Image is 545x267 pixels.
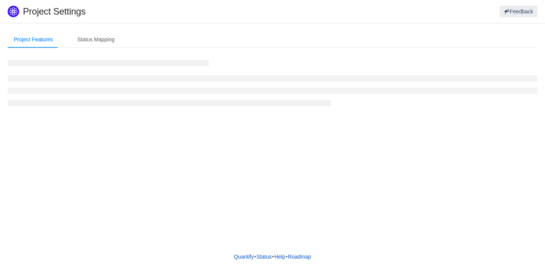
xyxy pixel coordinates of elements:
[500,6,537,17] button: Feedback
[8,6,19,17] img: Quantify
[274,251,286,262] a: Help
[285,254,287,260] span: •
[254,254,256,260] span: •
[256,251,272,262] a: Status
[8,31,59,48] div: Project Features
[287,251,311,262] a: Roadmap
[71,31,121,48] div: Status Mapping
[23,6,327,17] h1: Project Settings
[272,254,274,260] span: •
[234,251,254,262] a: Quantify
